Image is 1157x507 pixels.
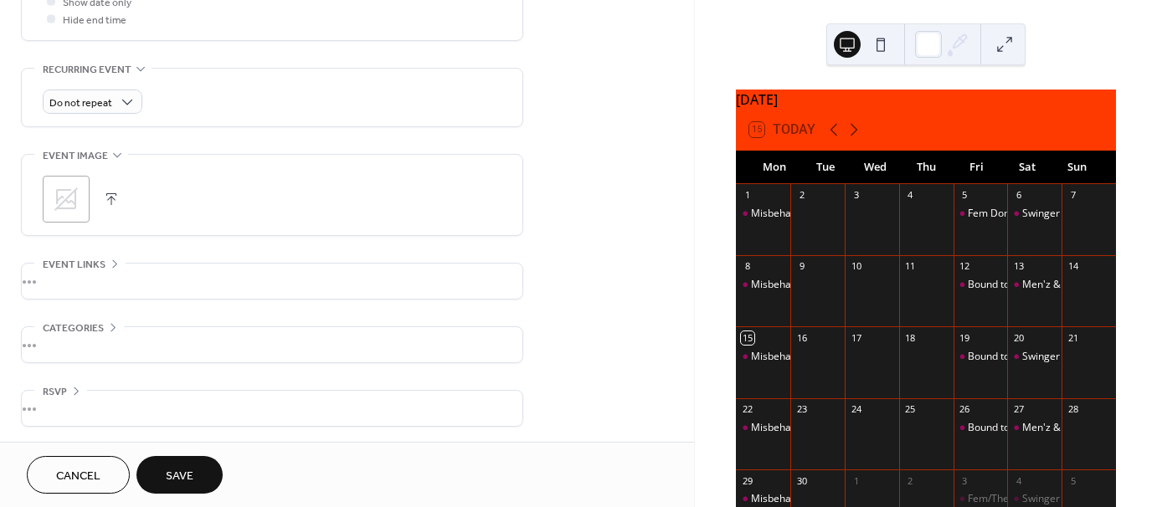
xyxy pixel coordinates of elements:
[904,260,917,273] div: 11
[954,207,1008,221] div: Fem Dom/Themdom @ The Phoenix
[22,391,522,426] div: •••
[954,421,1008,435] div: Bound to Please: BDSM/Kink Night
[968,492,1110,506] div: Fem/Themdom @ The Phoenix
[1067,260,1079,273] div: 14
[904,474,917,487] div: 2
[850,403,862,416] div: 24
[901,151,951,184] div: Thu
[751,207,837,221] div: Misbehave [DATE]
[751,278,837,292] div: Misbehave [DATE]
[741,260,753,273] div: 8
[751,492,837,506] div: Misbehave [DATE]
[22,264,522,299] div: •••
[1052,151,1103,184] div: Sun
[951,151,1001,184] div: Fri
[1012,189,1025,202] div: 6
[1022,278,1100,292] div: Men'z & Friend'z
[1007,350,1062,364] div: Swinger Saturday @The Phoenix
[959,189,971,202] div: 5
[43,256,105,274] span: Event links
[968,421,1128,435] div: Bound to Please: BDSM/Kink Night
[795,331,808,344] div: 16
[749,151,800,184] div: Mon
[851,151,901,184] div: Wed
[43,320,104,337] span: Categories
[1007,421,1062,435] div: Men'z & Friend'z
[1012,260,1025,273] div: 13
[751,421,837,435] div: Misbehave [DATE]
[736,492,790,506] div: Misbehave Monday
[904,403,917,416] div: 25
[741,189,753,202] div: 1
[1067,189,1079,202] div: 7
[43,147,108,165] span: Event image
[795,474,808,487] div: 30
[1012,474,1025,487] div: 4
[43,61,131,79] span: Recurring event
[1012,403,1025,416] div: 27
[741,331,753,344] div: 15
[1067,403,1079,416] div: 28
[27,456,130,494] button: Cancel
[959,403,971,416] div: 26
[63,12,126,29] span: Hide end time
[736,278,790,292] div: Misbehave Monday
[850,331,862,344] div: 17
[1007,207,1062,221] div: Swinger Saturday @The Phoenix
[56,468,100,485] span: Cancel
[795,403,808,416] div: 23
[166,468,193,485] span: Save
[795,260,808,273] div: 9
[136,456,223,494] button: Save
[736,90,1116,110] div: [DATE]
[43,383,67,401] span: RSVP
[795,189,808,202] div: 2
[968,278,1128,292] div: Bound to Please: BDSM/Kink Night
[741,474,753,487] div: 29
[850,260,862,273] div: 10
[904,189,917,202] div: 4
[741,403,753,416] div: 22
[736,207,790,221] div: Misbehave Monday
[959,260,971,273] div: 12
[954,492,1008,506] div: Fem/Themdom @ The Phoenix
[1067,474,1079,487] div: 5
[959,331,971,344] div: 19
[1067,331,1079,344] div: 21
[1007,492,1062,506] div: Swinger Saturday @The Phoenix
[959,474,971,487] div: 3
[968,207,1135,221] div: Fem Dom/Themdom @ The Phoenix
[751,350,837,364] div: Misbehave [DATE]
[954,350,1008,364] div: Bound to Please: BDSM/Kink Night
[1007,278,1062,292] div: Men'z & Friend'z
[850,189,862,202] div: 3
[49,94,112,113] span: Do not repeat
[1022,421,1100,435] div: Men'z & Friend'z
[968,350,1128,364] div: Bound to Please: BDSM/Kink Night
[850,474,862,487] div: 1
[736,421,790,435] div: Misbehave Monday
[1001,151,1052,184] div: Sat
[954,278,1008,292] div: Bound to Please: BDSM/Kink Night
[800,151,850,184] div: Tue
[22,327,522,362] div: •••
[43,176,90,223] div: ;
[904,331,917,344] div: 18
[1012,331,1025,344] div: 20
[736,350,790,364] div: Misbehave Monday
